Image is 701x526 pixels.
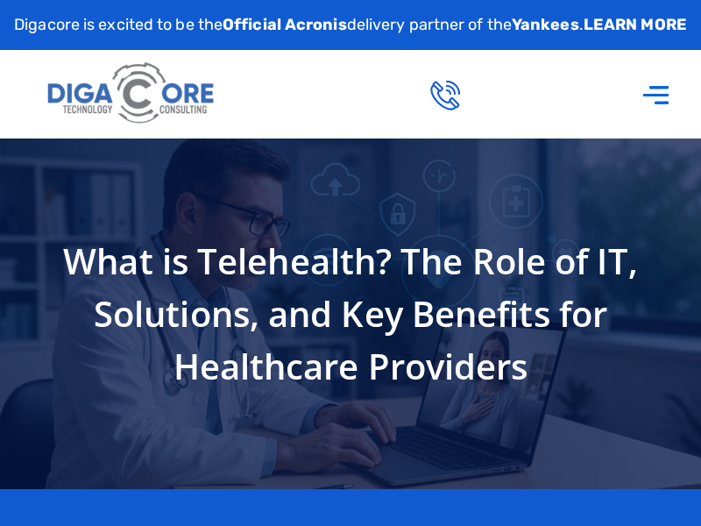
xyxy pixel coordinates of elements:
[43,56,221,131] img: Digacore logo 1
[14,13,687,37] p: Digacore is excited to be the delivery partner of the .
[9,235,692,393] h1: What is Telehealth? The Role of IT, Solutions, and Key Benefits for Healthcare Providers
[512,15,579,34] strong: Yankees
[633,70,679,118] div: Menu Toggle
[584,15,687,34] a: LEARN MORE
[223,15,347,34] strong: Official Acronis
